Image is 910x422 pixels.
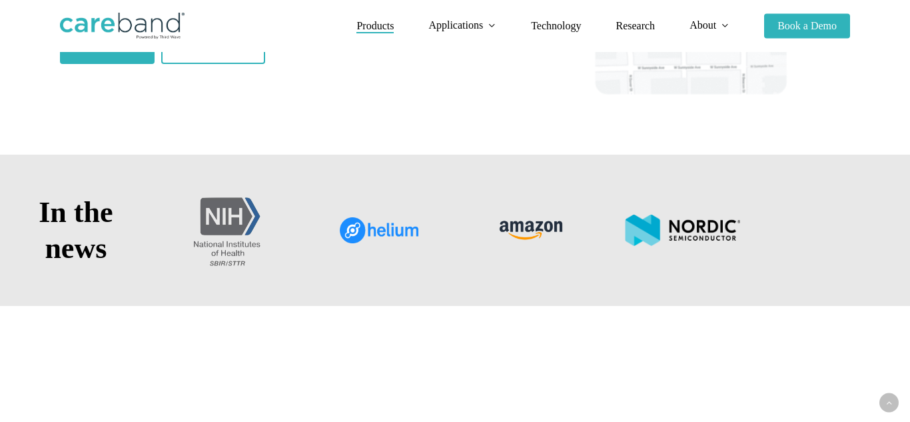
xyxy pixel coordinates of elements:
img: CareBand [60,13,185,39]
a: Back to top [879,393,899,413]
span: Technology [531,20,581,31]
span: Research [616,20,655,31]
span: Book a Demo [777,20,837,31]
a: Applications [428,20,496,31]
a: Research [616,21,655,31]
a: Technology [531,21,581,31]
a: Book a Demo [764,21,850,31]
span: Applications [428,19,483,31]
span: Products [356,20,394,31]
span: About [689,19,716,31]
a: Products [356,21,394,31]
a: About [689,20,729,31]
h2: In the news [18,195,133,267]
